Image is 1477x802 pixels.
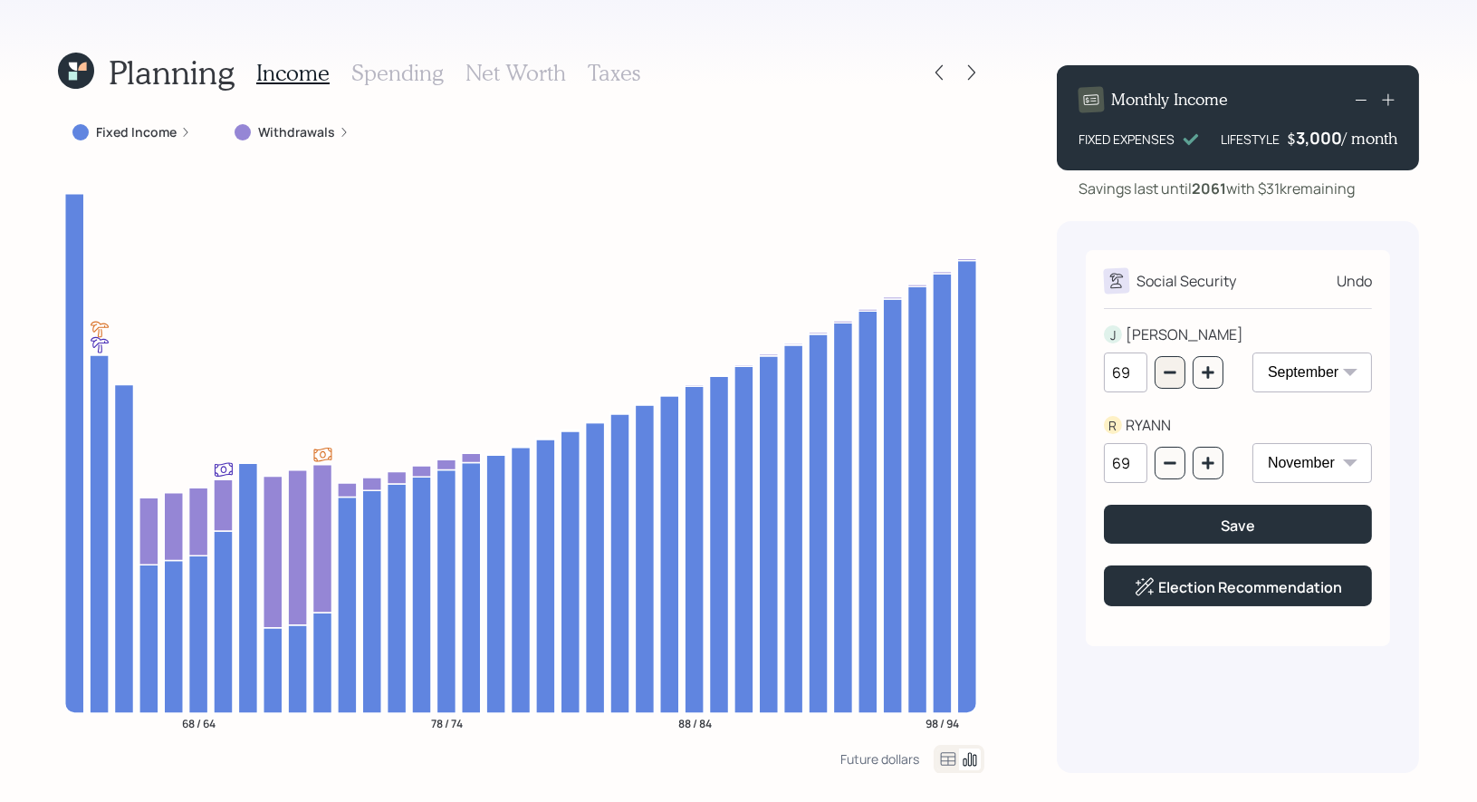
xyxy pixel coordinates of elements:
[1287,129,1296,149] h4: $
[465,60,566,86] h3: Net Worth
[840,750,919,768] div: Future dollars
[1104,565,1372,606] button: Election Recommendation
[1221,130,1280,149] div: LIFESTYLE
[431,716,463,731] tspan: 78 / 74
[1079,130,1175,149] div: FIXED EXPENSES
[1104,416,1122,435] div: R
[588,60,640,86] h3: Taxes
[1337,270,1372,292] div: Undo
[1079,178,1355,199] div: Savings last until with $31k remaining
[96,123,177,141] label: Fixed Income
[258,123,335,141] label: Withdrawals
[1296,127,1342,149] div: 3,000
[1111,90,1228,110] h4: Monthly Income
[1159,577,1343,597] a: Election Recommendation
[1342,129,1397,149] h4: / month
[1137,270,1236,292] div: Social Security
[1221,516,1255,536] div: Save
[1104,325,1122,344] div: J
[109,53,235,92] h1: Planning
[926,716,959,731] tspan: 98 / 94
[256,60,330,86] h3: Income
[351,60,444,86] h3: Spending
[1126,414,1171,436] div: RYANN
[182,716,216,731] tspan: 68 / 64
[1192,179,1226,198] b: 2061
[1126,324,1243,345] div: [PERSON_NAME]
[678,716,712,731] tspan: 88 / 84
[1104,505,1372,544] button: Save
